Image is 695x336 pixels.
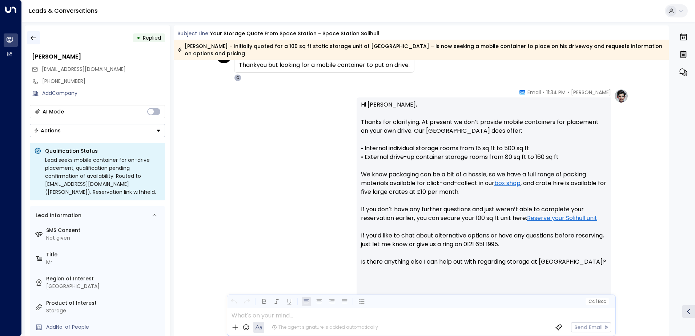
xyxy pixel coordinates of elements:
[177,43,665,57] div: [PERSON_NAME] – initially quoted for a 100 sq ft static storage unit at [GEOGRAPHIC_DATA] – is no...
[45,147,161,155] p: Qualification Status
[229,297,238,306] button: Undo
[143,34,161,41] span: Replied
[42,65,126,73] span: [EMAIL_ADDRESS][DOMAIN_NAME]
[571,89,611,96] span: [PERSON_NAME]
[42,89,165,97] div: AddCompany
[30,124,165,137] button: Actions
[234,74,241,81] div: O
[585,298,608,305] button: Cc|Bcc
[46,275,162,283] label: Region of Interest
[46,323,162,331] div: AddNo. of People
[46,283,162,290] div: [GEOGRAPHIC_DATA]
[32,52,165,61] div: [PERSON_NAME]
[46,299,162,307] label: Product of Interest
[43,108,64,115] div: AI Mode
[46,307,162,315] div: Storage
[45,156,161,196] div: Lead seeks mobile container for on-drive placement; qualification pending confirmation of availab...
[242,297,251,306] button: Redo
[46,259,162,266] div: Mr
[272,324,378,331] div: The agent signature is added automatically
[361,100,607,275] p: Hi [PERSON_NAME], Thanks for clarifying. At present we don’t provide mobile containers for placem...
[527,214,597,223] a: Reserve your Solihull unit
[546,89,566,96] span: 11:34 PM
[46,251,162,259] label: Title
[42,77,165,85] div: [PHONE_NUMBER]
[46,234,162,242] div: Not given
[46,227,162,234] label: SMS Consent
[42,65,126,73] span: ngibbons1956@hotmail.co.uk
[543,89,545,96] span: •
[494,179,521,188] a: box shop
[33,212,81,219] div: Lead Information
[614,89,628,103] img: profile-logo.png
[567,89,569,96] span: •
[177,30,209,37] span: Subject Line:
[239,61,410,69] div: Thankyou but looking for a mobile container to put on drive.
[210,30,379,37] div: Your storage quote from Space Station - Space Station Solihull
[527,89,541,96] span: Email
[34,127,61,134] div: Actions
[588,299,606,304] span: Cc Bcc
[29,7,98,15] a: Leads & Conversations
[595,299,597,304] span: |
[137,31,140,44] div: •
[30,124,165,137] div: Button group with a nested menu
